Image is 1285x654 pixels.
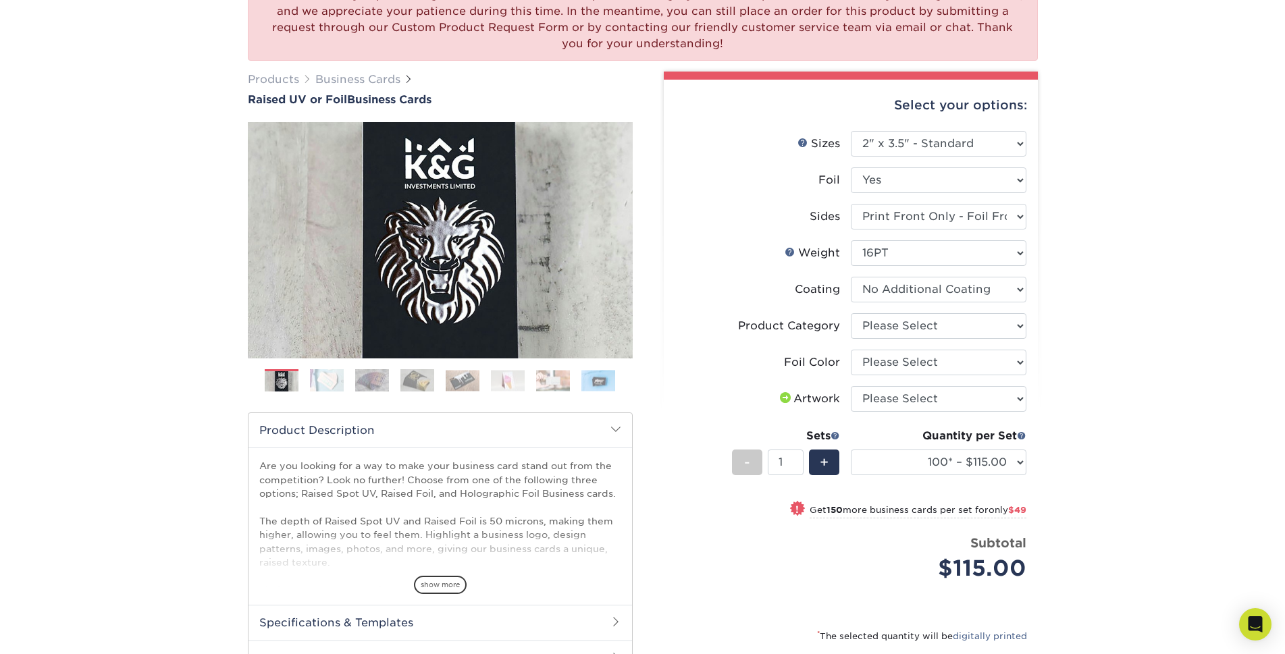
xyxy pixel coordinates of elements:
[861,552,1026,584] div: $115.00
[795,281,840,298] div: Coating
[970,535,1026,550] strong: Subtotal
[1239,608,1271,641] div: Open Intercom Messenger
[414,576,467,594] span: show more
[491,370,525,391] img: Business Cards 06
[248,93,633,106] h1: Business Cards
[817,631,1027,641] small: The selected quantity will be
[810,505,1026,518] small: Get more business cards per set for
[265,364,298,398] img: Business Cards 01
[536,370,570,391] img: Business Cards 07
[777,391,840,407] div: Artwork
[400,369,434,392] img: Business Cards 04
[989,505,1026,515] span: only
[248,413,632,447] h2: Product Description
[953,631,1027,641] a: digitally printed
[851,428,1026,444] div: Quantity per Set
[248,93,347,106] span: Raised UV or Foil
[795,502,799,516] span: !
[744,452,750,472] span: -
[248,93,633,106] a: Raised UV or FoilBusiness Cards
[248,48,633,433] img: Raised UV or Foil 01
[785,245,840,261] div: Weight
[732,428,840,444] div: Sets
[827,505,843,515] strong: 150
[581,370,615,391] img: Business Cards 08
[784,354,840,371] div: Foil Color
[675,80,1027,131] div: Select your options:
[797,136,840,152] div: Sizes
[248,73,299,86] a: Products
[355,369,389,392] img: Business Cards 03
[1008,505,1026,515] span: $49
[820,452,829,472] span: +
[446,370,479,391] img: Business Cards 05
[310,369,344,392] img: Business Cards 02
[315,73,400,86] a: Business Cards
[248,605,632,640] h2: Specifications & Templates
[810,209,840,225] div: Sides
[818,172,840,188] div: Foil
[3,613,115,649] iframe: Google Customer Reviews
[738,318,840,334] div: Product Category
